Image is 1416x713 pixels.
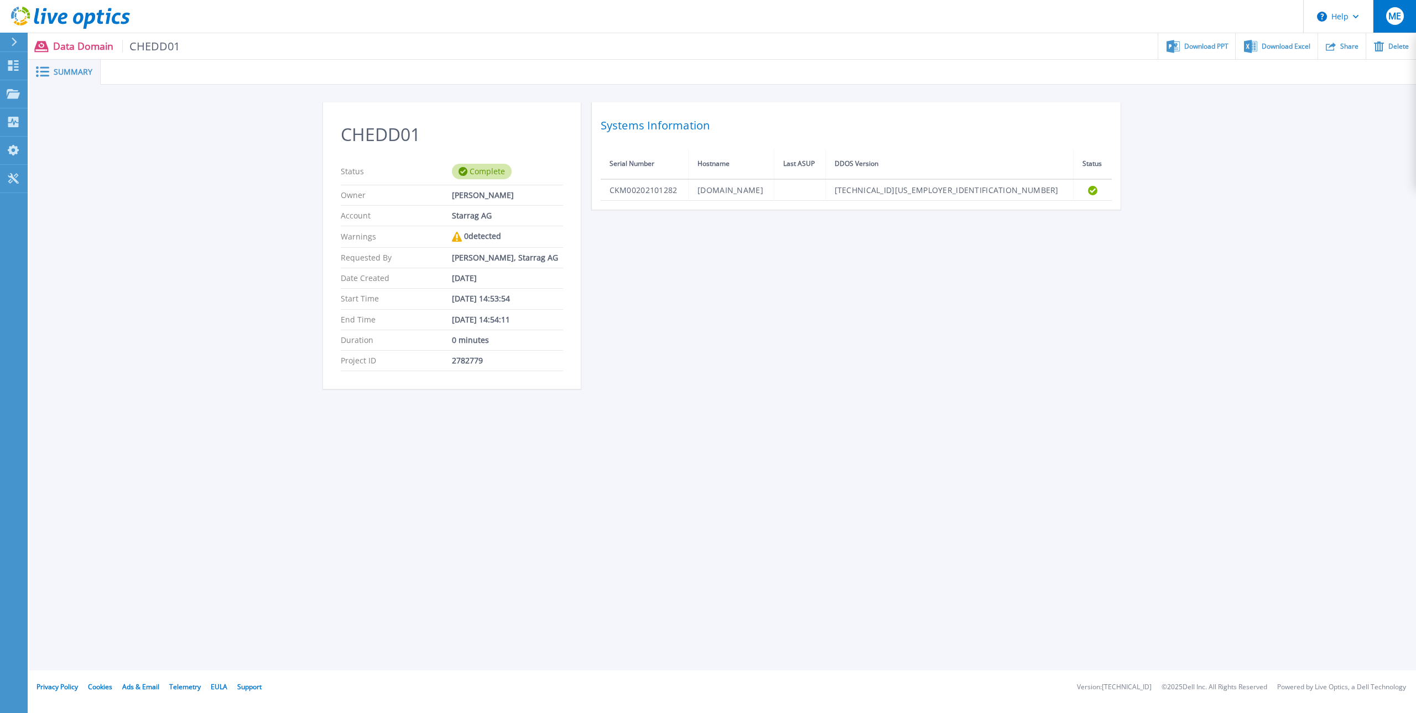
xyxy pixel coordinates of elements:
[1077,684,1152,691] li: Version: [TECHNICAL_ID]
[341,164,452,179] p: Status
[341,253,452,262] p: Requested By
[341,232,452,242] p: Warnings
[452,211,563,220] div: Starrag AG
[825,149,1073,179] th: DDOS Version
[341,191,452,200] p: Owner
[601,149,689,179] th: Serial Number
[122,682,159,691] a: Ads & Email
[452,336,563,345] div: 0 minutes
[53,40,180,53] p: Data Domain
[169,682,201,691] a: Telemetry
[1340,43,1358,50] span: Share
[601,116,1112,136] h2: Systems Information
[452,164,512,179] div: Complete
[341,315,452,324] p: End Time
[88,682,112,691] a: Cookies
[689,179,774,201] td: [DOMAIN_NAME]
[54,68,92,76] span: Summary
[601,179,689,201] td: CKM00202101282
[452,294,563,303] div: [DATE] 14:53:54
[1073,149,1111,179] th: Status
[341,356,452,365] p: Project ID
[211,682,227,691] a: EULA
[1262,43,1310,50] span: Download Excel
[341,274,452,283] p: Date Created
[1184,43,1228,50] span: Download PPT
[1162,684,1267,691] li: © 2025 Dell Inc. All Rights Reserved
[452,274,563,283] div: [DATE]
[825,179,1073,201] td: [TECHNICAL_ID][US_EMPLOYER_IDENTIFICATION_NUMBER]
[122,40,180,53] span: CHEDD01
[774,149,825,179] th: Last ASUP
[452,253,563,262] div: [PERSON_NAME], Starrag AG
[341,124,563,145] h2: CHEDD01
[452,232,563,242] div: 0 detected
[341,336,452,345] p: Duration
[452,356,563,365] div: 2782779
[37,682,78,691] a: Privacy Policy
[689,149,774,179] th: Hostname
[341,294,452,303] p: Start Time
[1388,12,1401,20] span: ME
[1388,43,1409,50] span: Delete
[452,191,563,200] div: [PERSON_NAME]
[1277,684,1406,691] li: Powered by Live Optics, a Dell Technology
[341,211,452,220] p: Account
[452,315,563,324] div: [DATE] 14:54:11
[237,682,262,691] a: Support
